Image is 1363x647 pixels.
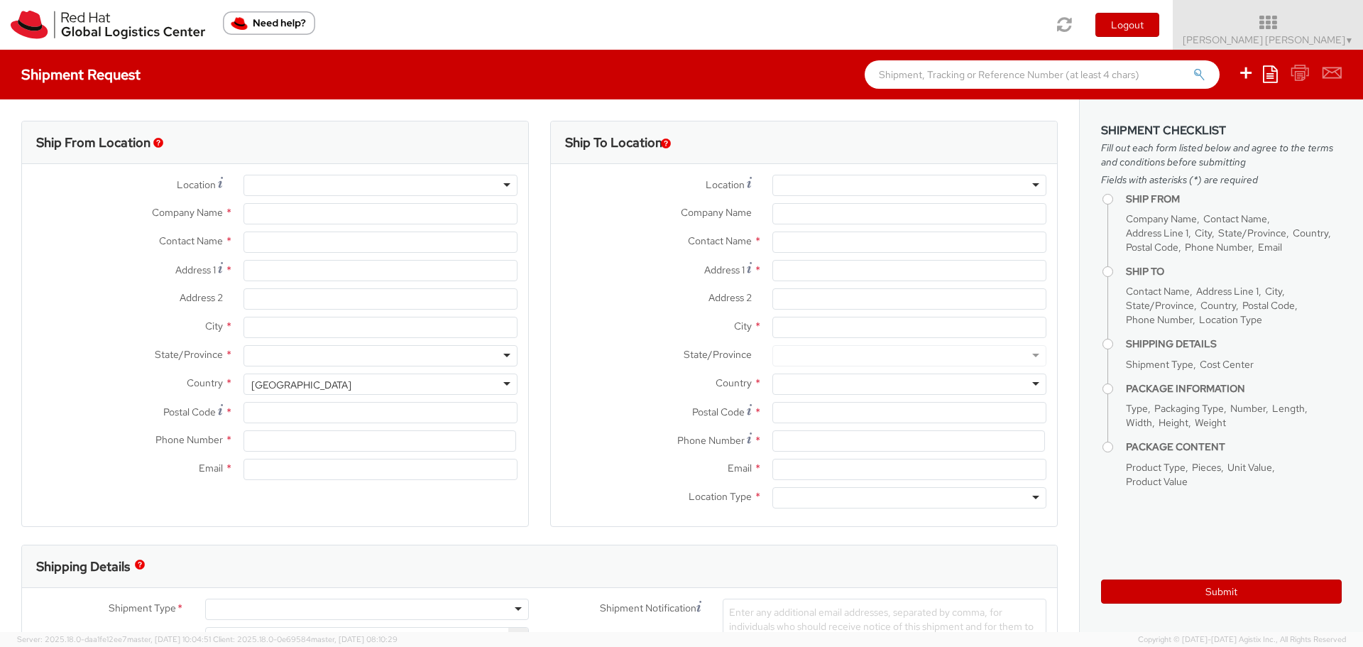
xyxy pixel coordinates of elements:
h4: Ship From [1126,194,1342,205]
span: Contact Name [159,234,223,247]
span: Location Type [689,490,752,503]
span: Country [716,376,752,389]
span: State/Province [155,348,223,361]
span: Location [177,178,216,191]
span: Product Type [1126,461,1186,474]
span: State/Province [684,348,752,361]
span: Cost Center [122,629,176,646]
span: Number [1230,402,1266,415]
span: Address Line 1 [1196,285,1259,298]
span: Address 2 [708,291,752,304]
span: Email [199,462,223,474]
span: Fill out each form listed below and agree to the terms and conditions before submitting [1101,141,1342,169]
span: Type [1126,402,1148,415]
span: City [205,320,223,332]
button: Submit [1101,580,1342,604]
input: Shipment, Tracking or Reference Number (at least 4 chars) [865,60,1220,89]
h4: Package Content [1126,442,1342,452]
span: Postal Code [163,406,216,418]
span: City [1265,285,1282,298]
span: Phone Number [677,434,745,447]
span: Company Name [1126,212,1197,225]
span: Postal Code [1242,299,1295,312]
h4: Package Information [1126,384,1342,394]
span: Length [1272,402,1305,415]
span: Copyright © [DATE]-[DATE] Agistix Inc., All Rights Reserved [1138,634,1346,646]
span: Pieces [1192,461,1221,474]
span: Address Line 1 [1126,227,1188,239]
h3: Ship To Location [565,136,662,150]
img: rh-logistics-00dfa346123c4ec078e1.svg [11,11,205,39]
span: State/Province [1126,299,1194,312]
h4: Shipping Details [1126,339,1342,349]
span: Email [1258,241,1282,254]
span: Postal Code [692,406,745,418]
span: Client: 2025.18.0-0e69584 [213,634,398,644]
span: Country [1293,227,1328,239]
span: Width [1126,416,1152,429]
h3: Ship From Location [36,136,150,150]
span: City [1195,227,1212,239]
span: Phone Number [1126,313,1193,326]
span: Address 1 [175,263,216,276]
span: Server: 2025.18.0-daa1fe12ee7 [17,634,211,644]
span: master, [DATE] 10:04:51 [127,634,211,644]
button: Logout [1095,13,1159,37]
span: Weight [1195,416,1226,429]
span: Country [187,376,223,389]
span: Shipment Notification [600,601,696,616]
h4: Shipment Request [21,67,141,82]
span: master, [DATE] 08:10:29 [311,634,398,644]
span: ▼ [1345,35,1354,46]
span: Unit Value [1227,461,1272,474]
span: Contact Name [1126,285,1190,298]
span: Company Name [681,206,752,219]
span: Postal Code [1126,241,1178,254]
span: City [734,320,752,332]
span: Cost Center [1200,358,1254,371]
span: Country [1200,299,1236,312]
span: Location Type [1199,313,1262,326]
span: Address 1 [704,263,745,276]
span: Shipment Type [1126,358,1193,371]
span: Height [1159,416,1188,429]
span: Phone Number [155,433,223,446]
span: Packaging Type [1154,402,1224,415]
span: Product Value [1126,475,1188,488]
span: Email [728,462,752,474]
span: Fields with asterisks (*) are required [1101,173,1342,187]
button: Need help? [223,11,315,35]
span: Location [706,178,745,191]
span: [PERSON_NAME] [PERSON_NAME] [1183,33,1354,46]
span: Contact Name [1203,212,1267,225]
span: State/Province [1218,227,1286,239]
h3: Shipping Details [36,560,130,574]
span: Address 2 [180,291,223,304]
h3: Shipment Checklist [1101,124,1342,137]
div: [GEOGRAPHIC_DATA] [251,378,351,392]
span: Company Name [152,206,223,219]
h4: Ship To [1126,266,1342,277]
span: Phone Number [1185,241,1252,254]
span: Shipment Type [109,601,176,617]
span: Contact Name [688,234,752,247]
